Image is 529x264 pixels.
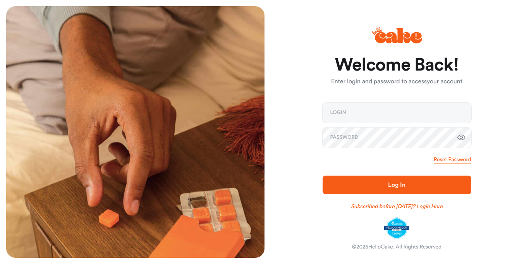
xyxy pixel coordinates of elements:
[323,77,471,86] p: Enter login and password to access your account
[384,217,409,239] img: legit-script-certified.png
[352,243,441,251] div: © 2025 HelloCake. All Rights Reserved
[351,203,443,211] a: Subscribed before [DATE]? Login Here
[434,156,471,164] a: Reset Password
[323,176,471,194] button: Log In
[323,56,471,74] h1: Welcome Back!
[388,182,405,188] span: Log In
